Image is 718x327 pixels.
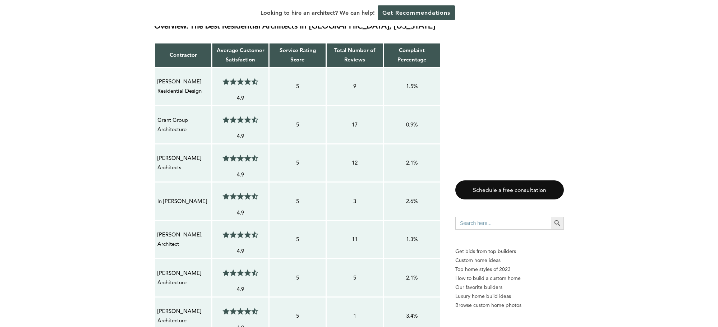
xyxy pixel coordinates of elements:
[215,170,266,179] p: 4.9
[157,77,209,96] p: [PERSON_NAME] Residential Design
[378,5,455,20] a: Get Recommendations
[386,82,438,91] p: 1.5%
[455,217,551,230] input: Search here...
[215,208,266,217] p: 4.9
[455,292,564,301] a: Luxury home build ideas
[455,247,564,256] p: Get bids from top builders
[455,301,564,310] a: Browse custom home photos
[329,120,381,129] p: 17
[329,235,381,244] p: 11
[386,158,438,167] p: 2.1%
[553,219,561,227] svg: Search
[272,273,323,282] p: 5
[272,311,323,321] p: 5
[455,265,564,274] a: Top home styles of 2023
[386,273,438,282] p: 2.1%
[272,120,323,129] p: 5
[157,268,209,287] p: [PERSON_NAME] Architecture
[272,82,323,91] p: 5
[215,285,266,294] p: 4.9
[334,47,375,63] strong: Total Number of Reviews
[397,47,427,63] strong: Complaint Percentage
[157,307,209,326] p: [PERSON_NAME] Architecture
[157,153,209,172] p: [PERSON_NAME] Architects
[272,197,323,206] p: 5
[386,311,438,321] p: 3.4%
[272,158,323,167] p: 5
[170,51,197,58] strong: Contractor
[157,115,209,134] p: Grant Group Architecture
[455,283,564,292] a: Our favorite builders
[329,158,381,167] p: 12
[215,93,266,103] p: 4.9
[329,273,381,282] p: 5
[215,132,266,141] p: 4.9
[329,311,381,321] p: 1
[329,82,381,91] p: 9
[455,256,564,265] a: Custom home ideas
[157,197,209,206] p: In [PERSON_NAME]
[215,247,266,256] p: 4.9
[272,235,323,244] p: 5
[386,197,438,206] p: 2.6%
[386,120,438,129] p: 0.9%
[386,235,438,244] p: 1.3%
[455,274,564,283] a: How to build a custom home
[217,47,264,63] strong: Average Customer Satisfaction
[455,180,564,199] a: Schedule a free consultation
[329,197,381,206] p: 3
[157,230,209,249] p: [PERSON_NAME], Architect
[280,47,316,63] strong: Service Rating Score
